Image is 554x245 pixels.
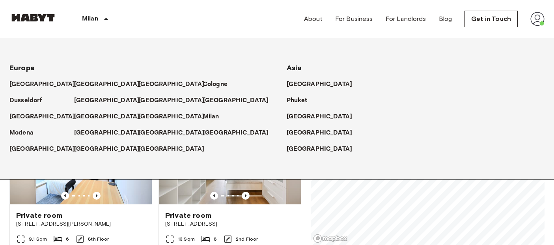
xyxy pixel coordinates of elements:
p: [GEOGRAPHIC_DATA] [138,80,204,89]
a: [GEOGRAPHIC_DATA] [287,80,360,89]
img: avatar [530,12,545,26]
span: 13 Sqm [178,236,195,243]
p: [GEOGRAPHIC_DATA] [74,96,140,105]
span: 8 [214,236,217,243]
a: [GEOGRAPHIC_DATA] [287,128,360,138]
a: [GEOGRAPHIC_DATA] [9,80,83,89]
a: [GEOGRAPHIC_DATA] [74,80,148,89]
p: [GEOGRAPHIC_DATA] [203,96,269,105]
a: [GEOGRAPHIC_DATA] [203,96,277,105]
a: Cologne [203,80,235,89]
span: [STREET_ADDRESS][PERSON_NAME] [16,220,145,228]
p: Dusseldorf [9,96,42,105]
p: [GEOGRAPHIC_DATA] [287,128,353,138]
a: [GEOGRAPHIC_DATA] [74,144,148,154]
p: [GEOGRAPHIC_DATA] [287,144,353,154]
p: [GEOGRAPHIC_DATA] [138,96,204,105]
p: [GEOGRAPHIC_DATA] [74,112,140,122]
a: Mapbox logo [313,234,348,243]
a: [GEOGRAPHIC_DATA] [74,112,148,122]
p: Cologne [203,80,228,89]
p: Milan [203,112,219,122]
p: [GEOGRAPHIC_DATA] [74,128,140,138]
p: [GEOGRAPHIC_DATA] [138,128,204,138]
span: 6 [66,236,69,243]
span: Private room [165,211,211,220]
button: Previous image [242,192,250,200]
a: [GEOGRAPHIC_DATA] [138,144,212,154]
span: 2nd Floor [236,236,258,243]
p: [GEOGRAPHIC_DATA] [9,144,75,154]
img: Habyt [9,14,57,22]
a: Phuket [287,96,315,105]
span: Europe [9,64,35,72]
p: [GEOGRAPHIC_DATA] [9,112,75,122]
a: Modena [9,128,41,138]
a: Dusseldorf [9,96,50,105]
a: [GEOGRAPHIC_DATA] [138,80,212,89]
p: Phuket [287,96,308,105]
span: 9.1 Sqm [29,236,47,243]
p: [GEOGRAPHIC_DATA] [203,128,269,138]
button: Previous image [210,192,218,200]
p: [GEOGRAPHIC_DATA] [74,80,140,89]
a: [GEOGRAPHIC_DATA] [203,128,277,138]
a: Milan [203,112,227,122]
a: [GEOGRAPHIC_DATA] [287,112,360,122]
a: For Landlords [386,14,426,24]
p: Modena [9,128,34,138]
a: About [304,14,323,24]
a: [GEOGRAPHIC_DATA] [9,144,83,154]
a: [GEOGRAPHIC_DATA] [138,96,212,105]
p: [GEOGRAPHIC_DATA] [9,80,75,89]
p: Milan [82,14,98,24]
a: [GEOGRAPHIC_DATA] [9,112,83,122]
a: [GEOGRAPHIC_DATA] [74,96,148,105]
button: Previous image [61,192,69,200]
p: [GEOGRAPHIC_DATA] [138,112,204,122]
span: Asia [287,64,302,72]
p: [GEOGRAPHIC_DATA] [74,144,140,154]
p: [GEOGRAPHIC_DATA] [138,144,204,154]
span: Private room [16,211,62,220]
span: [STREET_ADDRESS] [165,220,295,228]
p: [GEOGRAPHIC_DATA] [287,112,353,122]
a: [GEOGRAPHIC_DATA] [287,144,360,154]
a: Get in Touch [464,11,518,27]
a: For Business [335,14,373,24]
a: [GEOGRAPHIC_DATA] [138,112,212,122]
a: Blog [439,14,452,24]
a: [GEOGRAPHIC_DATA] [138,128,212,138]
button: Previous image [93,192,101,200]
p: [GEOGRAPHIC_DATA] [287,80,353,89]
span: 8th Floor [88,236,109,243]
a: [GEOGRAPHIC_DATA] [74,128,148,138]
